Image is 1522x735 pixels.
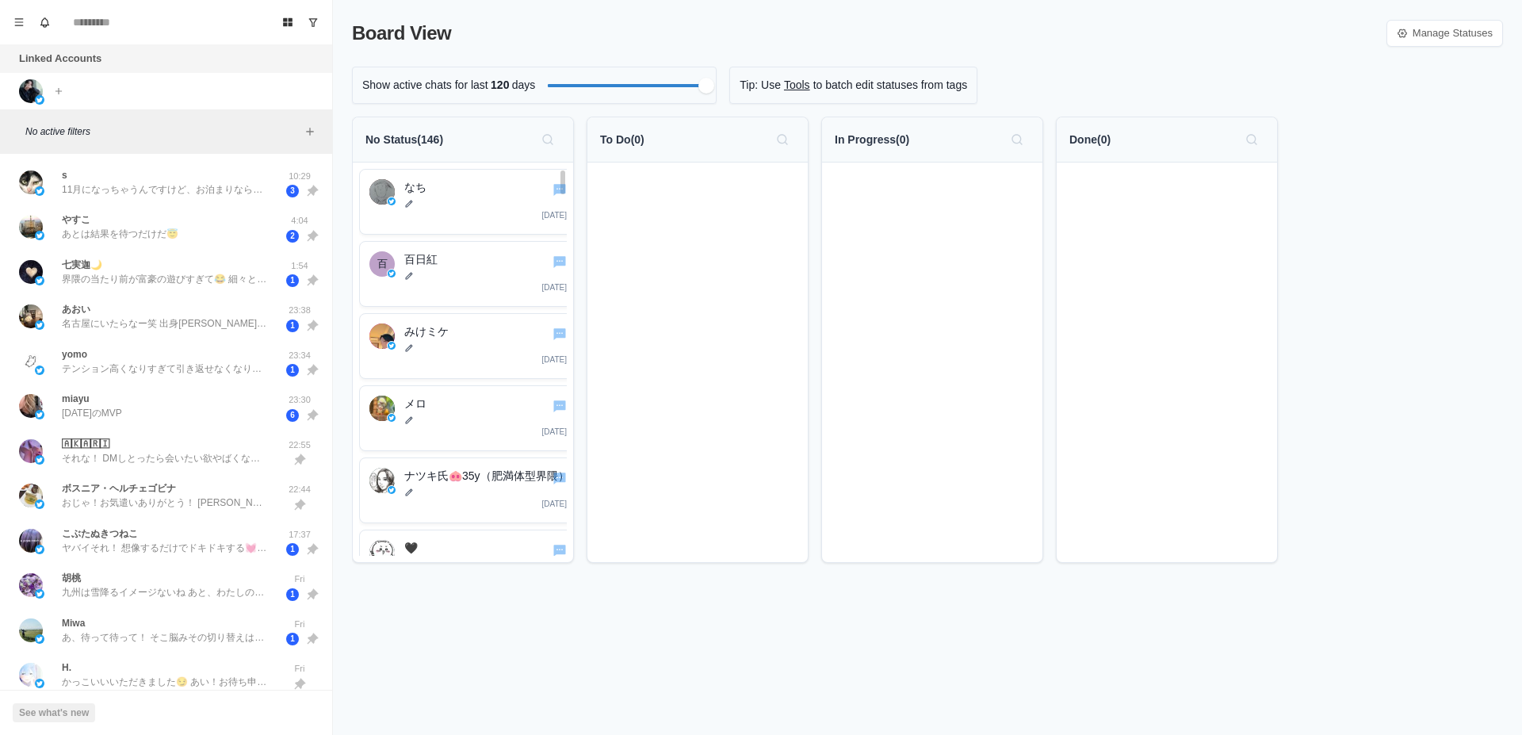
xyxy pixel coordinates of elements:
[35,276,44,285] img: picture
[280,483,319,496] p: 22:44
[32,10,57,35] button: Notifications
[62,585,268,599] p: 九州は雪降るイメージないね あと、わたしの父親熊本出身なの
[542,209,567,221] p: [DATE]
[62,272,268,286] p: 界隈の当たり前が富豪の遊びすぎて😂 細々と楽しむよ😊はやく出張おいでw
[275,10,300,35] button: Board View
[535,127,560,152] button: Search
[365,132,443,148] p: No Status ( 146 )
[25,124,300,139] p: No active filters
[1069,132,1111,148] p: Done ( 0 )
[388,414,396,422] img: twitter
[62,526,138,541] p: こぶたぬきつねこ
[6,10,32,35] button: Menu
[19,663,43,687] img: picture
[404,179,570,196] p: なち
[770,127,795,152] button: Search
[369,396,395,421] img: メロ
[352,19,451,48] p: Board View
[286,543,299,556] span: 1
[62,541,268,555] p: ヤバイそれ！ 想像するだけでドキドキする💓 早く会いたいー❣️
[62,437,109,451] p: 🄰🄺🄰🅁🄸
[35,320,44,330] img: picture
[19,215,43,239] img: picture
[542,426,567,438] p: [DATE]
[280,572,319,586] p: Fri
[19,439,43,463] img: picture
[835,132,909,148] p: In Progress ( 0 )
[62,212,90,227] p: やすこ
[740,77,781,94] p: Tip: Use
[404,396,570,412] p: メロ
[280,528,319,542] p: 17:37
[62,481,176,496] p: ボスニア・ヘルチェゴビナ
[62,227,178,241] p: あとは結果を待つだけだ😇
[388,270,396,278] img: twitter
[286,274,299,287] span: 1
[488,77,512,94] span: 120
[62,630,268,645] p: あ、待って待って！ そこ脳みその切り替えはできるようにならなくていいからね？ キャストさんとユーザーって、どうしても気持ちが一方通行になりやすいけど。 キャストさんから会いたいって思ってもらえる...
[551,469,568,487] button: Go to chat
[19,484,43,507] img: picture
[300,10,326,35] button: Show unread conversations
[62,362,268,376] p: テンション高くなりすぎて引き返せなくなりました笑 だいすき溢れちゃう🫶 に゛ゃん！！！！ 嬉しかったのに謝らせちゃった！🥺
[280,214,319,228] p: 4:04
[286,320,299,332] span: 1
[280,259,319,273] p: 1:54
[35,186,44,196] img: picture
[404,323,570,340] p: みけミケ
[62,616,85,630] p: Miwa
[286,588,299,601] span: 1
[404,540,570,557] p: 🖤
[35,366,44,375] img: picture
[62,258,102,272] p: 七実迦🌙
[280,170,319,183] p: 10:29
[35,231,44,240] img: picture
[19,51,101,67] p: Linked Accounts
[19,394,43,418] img: picture
[404,468,570,484] p: ナツキ氏🐽35y（肥満体型界隈）
[286,185,299,197] span: 3
[286,409,299,422] span: 6
[35,545,44,554] img: picture
[62,182,268,197] p: 11月になっちゃうんですけど、お泊まりならゆっくり一緒にいられるー！
[62,168,67,182] p: s
[286,364,299,377] span: 1
[286,633,299,645] span: 1
[35,95,44,105] img: picture
[62,571,81,585] p: 胡桃
[280,662,319,676] p: Fri
[13,703,95,722] button: See what's new
[369,179,395,205] img: なち
[62,347,87,362] p: yomo
[388,197,396,205] img: twitter
[551,181,568,198] button: Go to chat
[600,132,644,148] p: To Do ( 0 )
[362,77,488,94] p: Show active chats for last
[35,634,44,644] img: picture
[280,393,319,407] p: 23:30
[542,498,567,510] p: [DATE]
[280,349,319,362] p: 23:34
[19,170,43,194] img: picture
[62,316,268,331] p: 名古屋にいたらなー笑 出身[PERSON_NAME]で、大学[PERSON_NAME]、今は愛知なのでまあ、ぐちゃぐちゃです🤣 地元の子と喋っちょる時はまあまあ[PERSON_NAME]やと思う...
[62,406,122,420] p: [DATE]のMVP
[19,304,43,328] img: picture
[280,438,319,452] p: 22:55
[388,486,396,494] img: twitter
[19,573,43,597] img: picture
[369,323,395,349] img: みけミケ
[19,618,43,642] img: picture
[19,350,43,373] img: picture
[698,78,714,94] div: Filter by activity days
[300,122,319,141] button: Add filters
[542,281,567,293] p: [DATE]
[280,304,319,317] p: 23:38
[377,251,388,277] div: 百日紅
[404,251,570,268] p: 百日紅
[35,455,44,465] img: picture
[551,397,568,415] button: Go to chat
[1239,127,1264,152] button: Search
[369,540,395,565] img: 🖤
[62,302,90,316] p: あおい
[784,77,810,94] a: Tools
